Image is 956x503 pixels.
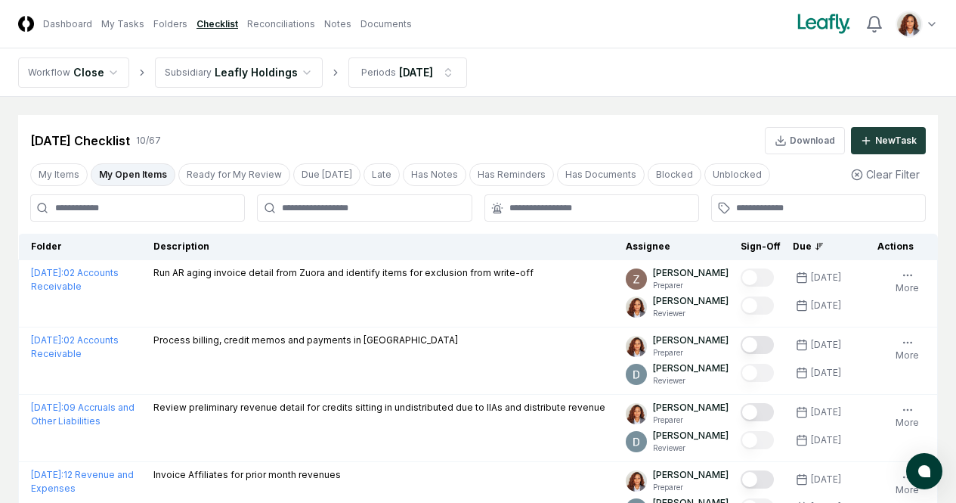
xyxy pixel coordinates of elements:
[626,297,647,318] img: ACg8ocLdVaUJ3SPYiWtV1SCOCLc5fH8jwZS3X49UX5Q0z8zS0ESX3Ok=s96-c
[811,405,841,419] div: [DATE]
[469,163,554,186] button: Has Reminders
[360,17,412,31] a: Documents
[653,294,729,308] p: [PERSON_NAME]
[653,442,729,454] p: Reviewer
[324,17,351,31] a: Notes
[31,267,63,278] span: [DATE] :
[653,429,729,442] p: [PERSON_NAME]
[735,234,787,260] th: Sign-Off
[765,127,845,154] button: Download
[43,17,92,31] a: Dashboard
[178,163,290,186] button: Ready for My Review
[196,17,238,31] a: Checklist
[811,473,841,486] div: [DATE]
[704,163,770,186] button: Unblocked
[811,366,841,380] div: [DATE]
[653,468,729,482] p: [PERSON_NAME]
[626,269,647,290] img: ACg8ocKnDsamp5-SE65NkOhq35AnOBarAXdzXQ03o9g231ijNgHgyA=s96-c
[147,234,620,260] th: Description
[361,66,396,79] div: Periods
[741,403,774,421] button: Mark complete
[865,240,926,253] div: Actions
[30,163,88,186] button: My Items
[626,403,647,424] img: ACg8ocLdVaUJ3SPYiWtV1SCOCLc5fH8jwZS3X49UX5Q0z8zS0ESX3Ok=s96-c
[741,431,774,449] button: Mark complete
[91,163,175,186] button: My Open Items
[741,470,774,489] button: Mark complete
[153,266,534,280] p: Run AR aging invoice detail from Zuora and identify items for exclusion from write-off
[653,266,729,280] p: [PERSON_NAME]
[653,334,729,347] p: [PERSON_NAME]
[247,17,315,31] a: Reconciliations
[364,163,400,186] button: Late
[557,163,645,186] button: Has Documents
[653,375,729,387] p: Reviewer
[620,234,735,260] th: Assignee
[811,338,841,352] div: [DATE]
[875,134,917,147] div: New Task
[153,17,187,31] a: Folders
[626,431,647,452] img: ACg8ocLeIi4Jlns6Fsr4lO0wQ1XJrFQvF4yUjbLrd1AsCAOmrfa1KQ=s96-c
[626,336,647,357] img: ACg8ocLdVaUJ3SPYiWtV1SCOCLc5fH8jwZS3X49UX5Q0z8zS0ESX3Ok=s96-c
[153,334,458,347] p: Process billing, credit memos and payments in [GEOGRAPHIC_DATA]
[648,163,701,186] button: Blocked
[31,402,135,427] a: [DATE]:09 Accruals and Other Liabilities
[31,469,63,480] span: [DATE] :
[101,17,144,31] a: My Tasks
[851,127,926,154] button: NewTask
[31,334,119,359] a: [DATE]:02 Accounts Receivable
[741,336,774,354] button: Mark complete
[136,134,161,147] div: 10 / 67
[893,266,922,298] button: More
[893,468,922,500] button: More
[793,240,853,253] div: Due
[626,470,647,492] img: ACg8ocLdVaUJ3SPYiWtV1SCOCLc5fH8jwZS3X49UX5Q0z8zS0ESX3Ok=s96-c
[293,163,360,186] button: Due Today
[31,402,63,413] span: [DATE] :
[19,234,147,260] th: Folder
[31,469,134,494] a: [DATE]:12 Revenue and Expenses
[403,163,466,186] button: Has Notes
[741,364,774,382] button: Mark complete
[906,453,942,489] button: atlas-launcher
[30,132,130,150] div: [DATE] Checklist
[653,280,729,291] p: Preparer
[18,16,34,32] img: Logo
[153,401,605,415] p: Review preliminary revenue detail for credits sitting in undistributed due to IIAs and distribute...
[811,271,841,284] div: [DATE]
[741,269,774,287] button: Mark complete
[18,57,467,88] nav: breadcrumb
[31,334,63,346] span: [DATE] :
[811,433,841,447] div: [DATE]
[653,308,729,319] p: Reviewer
[845,160,926,188] button: Clear Filter
[794,12,853,36] img: Leafly logo
[165,66,212,79] div: Subsidiary
[893,401,922,433] button: More
[653,415,729,426] p: Preparer
[653,347,729,359] p: Preparer
[893,334,922,365] button: More
[653,482,729,493] p: Preparer
[399,64,433,80] div: [DATE]
[28,66,70,79] div: Workflow
[348,57,467,88] button: Periods[DATE]
[653,401,729,415] p: [PERSON_NAME]
[811,299,841,312] div: [DATE]
[897,12,921,36] img: ACg8ocLdVaUJ3SPYiWtV1SCOCLc5fH8jwZS3X49UX5Q0z8zS0ESX3Ok=s96-c
[741,297,774,315] button: Mark complete
[626,364,647,385] img: ACg8ocLeIi4Jlns6Fsr4lO0wQ1XJrFQvF4yUjbLrd1AsCAOmrfa1KQ=s96-c
[153,468,341,482] p: Invoice Affiliates for prior month revenues
[653,362,729,375] p: [PERSON_NAME]
[31,267,119,292] a: [DATE]:02 Accounts Receivable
